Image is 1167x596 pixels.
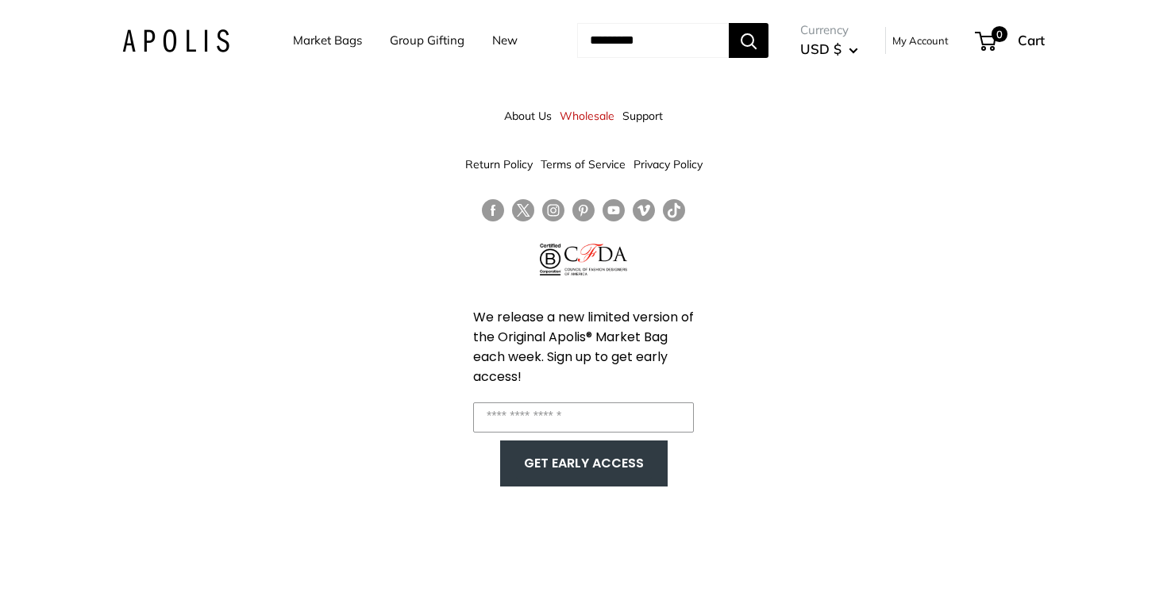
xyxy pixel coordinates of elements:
[293,29,362,52] a: Market Bags
[542,199,564,222] a: Follow us on Instagram
[560,102,614,130] a: Wholesale
[473,308,694,386] span: We release a new limited version of the Original Apolis® Market Bag each week. Sign up to get ear...
[482,199,504,222] a: Follow us on Facebook
[800,19,858,41] span: Currency
[473,402,694,433] input: Enter your email
[800,37,858,62] button: USD $
[729,23,768,58] button: Search
[572,199,595,222] a: Follow us on Pinterest
[504,102,552,130] a: About Us
[633,199,655,222] a: Follow us on Vimeo
[512,199,534,228] a: Follow us on Twitter
[541,150,626,179] a: Terms of Service
[1018,32,1045,48] span: Cart
[122,29,229,52] img: Apolis
[892,31,949,50] a: My Account
[540,244,561,275] img: Certified B Corporation
[516,448,652,479] button: GET EARLY ACCESS
[976,28,1045,53] a: 0 Cart
[622,102,663,130] a: Support
[634,150,703,179] a: Privacy Policy
[564,244,627,275] img: Council of Fashion Designers of America Member
[603,199,625,222] a: Follow us on YouTube
[492,29,518,52] a: New
[992,26,1007,42] span: 0
[663,199,685,222] a: Follow us on Tumblr
[800,40,842,57] span: USD $
[577,23,729,58] input: Search...
[465,150,533,179] a: Return Policy
[390,29,464,52] a: Group Gifting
